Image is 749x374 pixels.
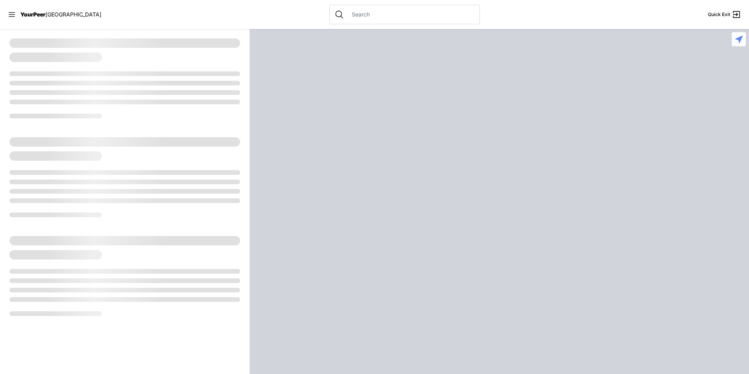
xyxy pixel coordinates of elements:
span: [GEOGRAPHIC_DATA] [45,11,101,18]
span: Quick Exit [708,11,730,18]
span: YourPeer [20,11,45,18]
input: Search [347,11,475,18]
a: YourPeer[GEOGRAPHIC_DATA] [20,12,101,17]
a: Quick Exit [708,10,741,19]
